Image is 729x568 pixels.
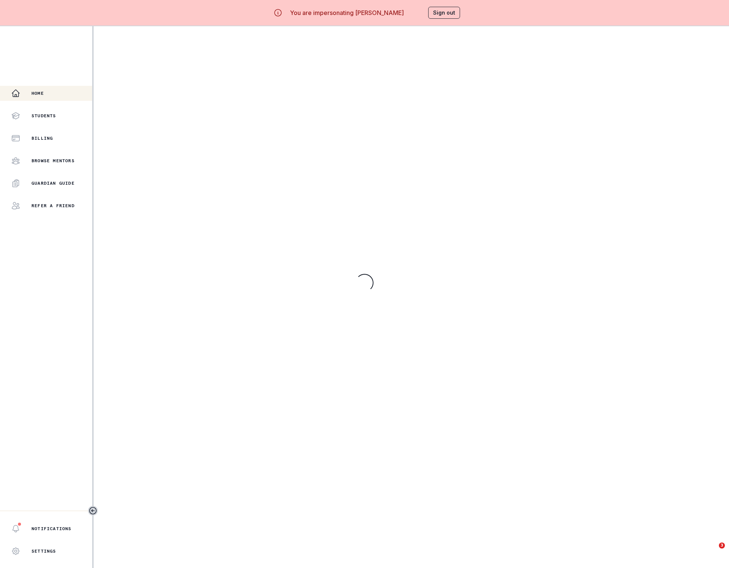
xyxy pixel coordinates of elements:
[31,203,75,209] p: Refer a friend
[31,90,44,96] p: Home
[31,526,72,532] p: Notifications
[428,7,460,19] button: Sign out
[31,158,75,164] p: Browse Mentors
[31,135,53,141] p: Billing
[31,548,56,554] p: Settings
[290,8,404,17] p: You are impersonating [PERSON_NAME]
[719,543,725,549] span: 3
[704,543,722,561] iframe: Intercom live chat
[31,113,56,119] p: Students
[31,180,75,186] p: Guardian Guide
[88,506,98,516] button: Toggle sidebar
